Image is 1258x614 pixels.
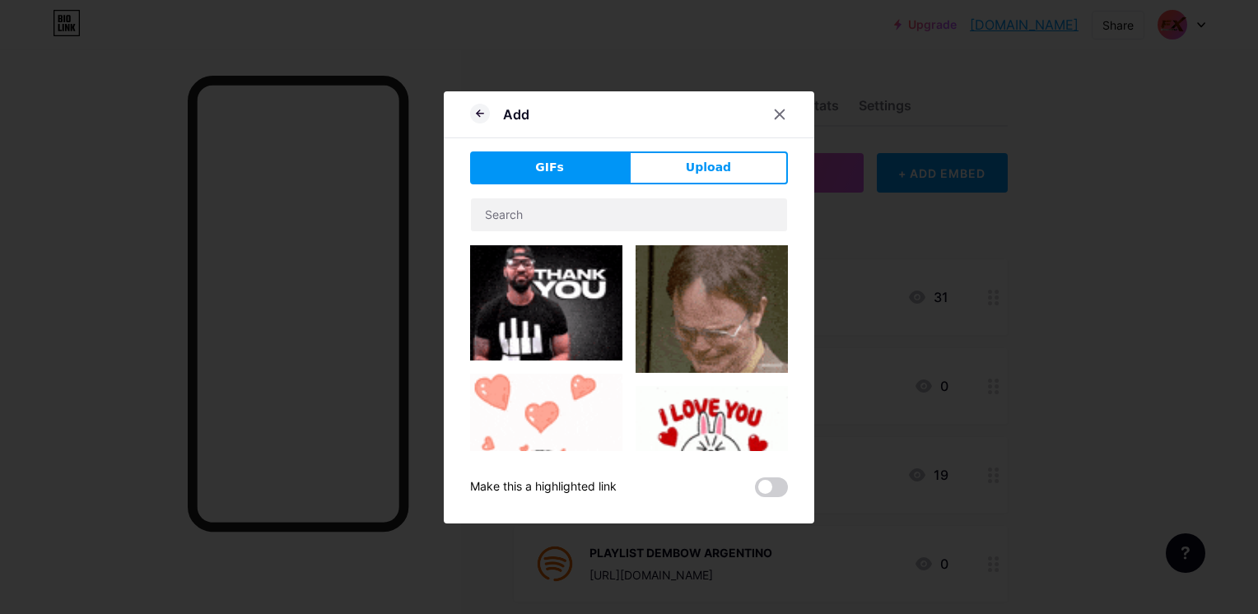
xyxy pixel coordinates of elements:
[470,374,622,526] img: Gihpy
[470,477,617,497] div: Make this a highlighted link
[503,105,529,124] div: Add
[470,245,622,361] img: Gihpy
[686,159,731,176] span: Upload
[629,151,788,184] button: Upload
[471,198,787,231] input: Search
[636,245,788,373] img: Gihpy
[535,159,564,176] span: GIFs
[470,151,629,184] button: GIFs
[636,386,788,517] img: Gihpy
